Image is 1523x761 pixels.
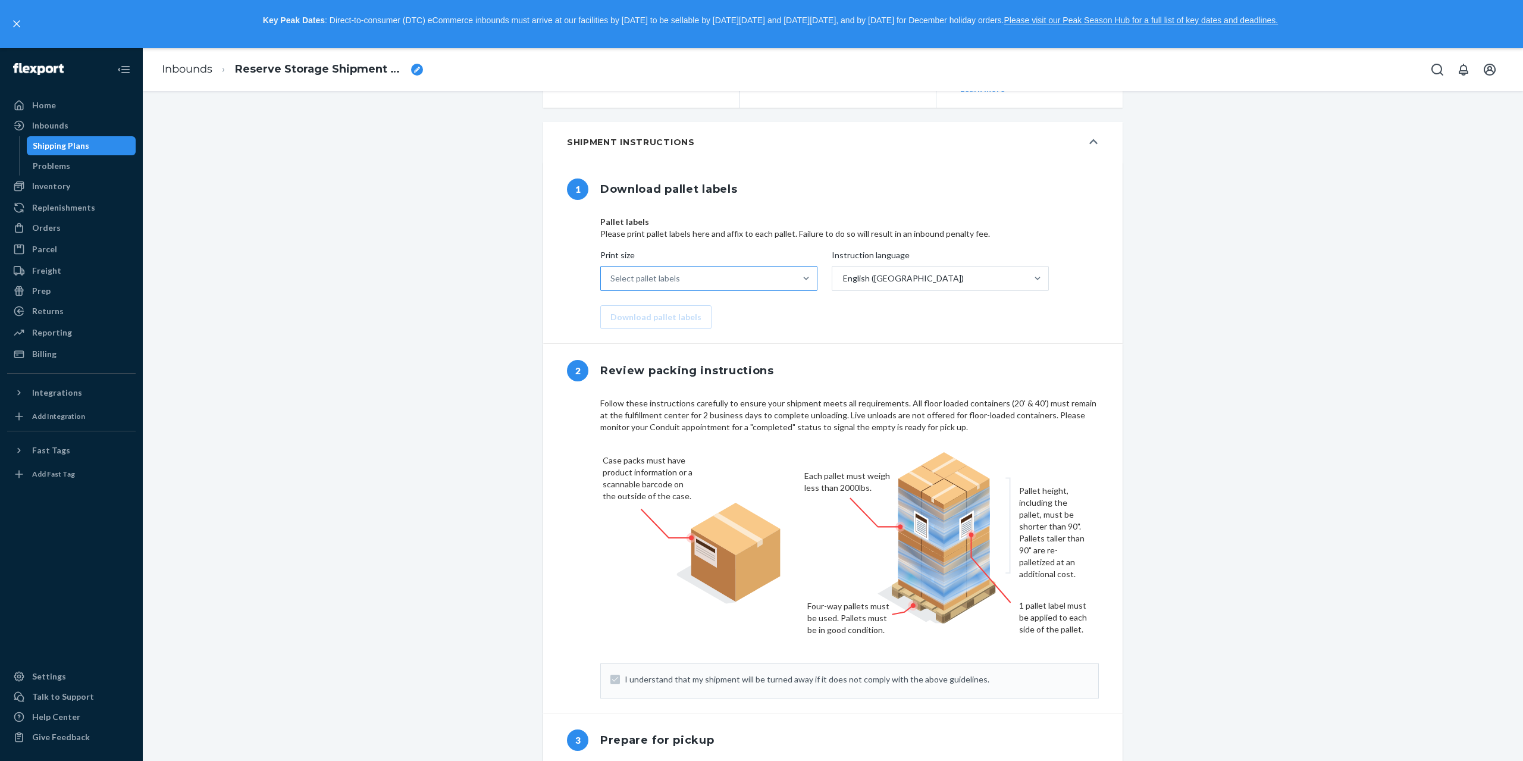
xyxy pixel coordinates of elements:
[32,222,61,234] div: Orders
[32,285,51,297] div: Prep
[600,216,1099,228] p: Pallet labels
[7,728,136,747] button: Give Feedback
[32,202,95,214] div: Replenishments
[600,358,774,383] h1: Review packing instructions
[32,327,72,339] div: Reporting
[7,323,136,342] a: Reporting
[600,228,1099,240] p: Please print pallet labels here and affix to each pallet. Failure to do so will result in an inbo...
[807,600,890,636] figcaption: Four-way pallets must be used. Pallets must be in good condition.
[1452,58,1475,82] button: Open notifications
[567,360,588,381] span: 2
[843,273,964,284] div: English ([GEOGRAPHIC_DATA])
[7,465,136,484] a: Add Fast Tag
[610,675,620,684] input: I understand that my shipment will be turned away if it does not comply with the above guidelines.
[32,243,57,255] div: Parcel
[32,180,70,192] div: Inventory
[600,397,1099,433] div: Follow these instructions carefully to ensure your shipment meets all requirements. All floor loa...
[610,273,680,284] div: Select pallet labels
[7,261,136,280] a: Freight
[7,177,136,196] a: Inventory
[235,62,406,77] span: Reserve Storage Shipment STIfc937ca6c9
[7,240,136,259] a: Parcel
[32,671,66,682] div: Settings
[32,305,64,317] div: Returns
[567,729,588,751] span: 3
[29,11,1512,31] p: : Direct-to-consumer (DTC) eCommerce inbounds must arrive at our facilities by [DATE] to be sella...
[1004,15,1278,25] a: Please visit our Peak Season Hub for a full list of key dates and deadlines.
[600,728,715,753] h1: Prepare for pickup
[32,444,70,456] div: Fast Tags
[603,455,694,502] figcaption: Case packs must have product information or a scannable barcode on the outside of the case.
[7,407,136,426] a: Add Integration
[600,305,712,329] button: Download pallet labels
[162,62,212,76] a: Inbounds
[32,691,94,703] div: Talk to Support
[804,470,893,494] figcaption: Each pallet must weigh less than 2000lbs.
[7,218,136,237] a: Orders
[33,140,89,152] div: Shipping Plans
[7,687,136,706] a: Talk to Support
[32,99,56,111] div: Home
[32,731,90,743] div: Give Feedback
[7,281,136,300] a: Prep
[32,387,82,399] div: Integrations
[1425,58,1449,82] button: Open Search Box
[7,116,136,135] a: Inbounds
[32,711,80,723] div: Help Center
[32,348,57,360] div: Billing
[567,178,588,200] span: 1
[7,345,136,364] a: Billing
[600,177,737,202] h1: Download pallet labels
[32,265,61,277] div: Freight
[263,15,325,25] strong: Key Peak Dates
[152,52,433,87] ol: breadcrumbs
[600,249,635,266] span: Print size
[112,58,136,82] button: Close Navigation
[543,122,1123,162] button: Shipment Instructions
[13,63,64,75] img: Flexport logo
[7,383,136,402] button: Integrations
[7,707,136,726] a: Help Center
[1478,58,1502,82] button: Open account menu
[11,18,23,30] button: close,
[7,198,136,217] a: Replenishments
[7,302,136,321] a: Returns
[842,273,843,284] input: Instruction languageEnglish ([GEOGRAPHIC_DATA])
[1019,485,1090,553] figcaption: Pallet height, including the pallet, must be shorter than 90". Pallets taller than 90" are re-pal...
[7,441,136,460] button: Fast Tags
[625,674,1089,685] span: I understand that my shipment will be turned away if it does not comply with the above guidelines.
[832,249,910,266] span: Instruction language
[7,96,136,115] a: Home
[7,667,136,686] a: Settings
[567,136,695,148] h5: Shipment Instructions
[27,156,136,176] a: Problems
[32,120,68,131] div: Inbounds
[32,411,85,421] div: Add Integration
[33,160,70,172] div: Problems
[27,136,136,155] a: Shipping Plans
[32,469,75,479] div: Add Fast Tag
